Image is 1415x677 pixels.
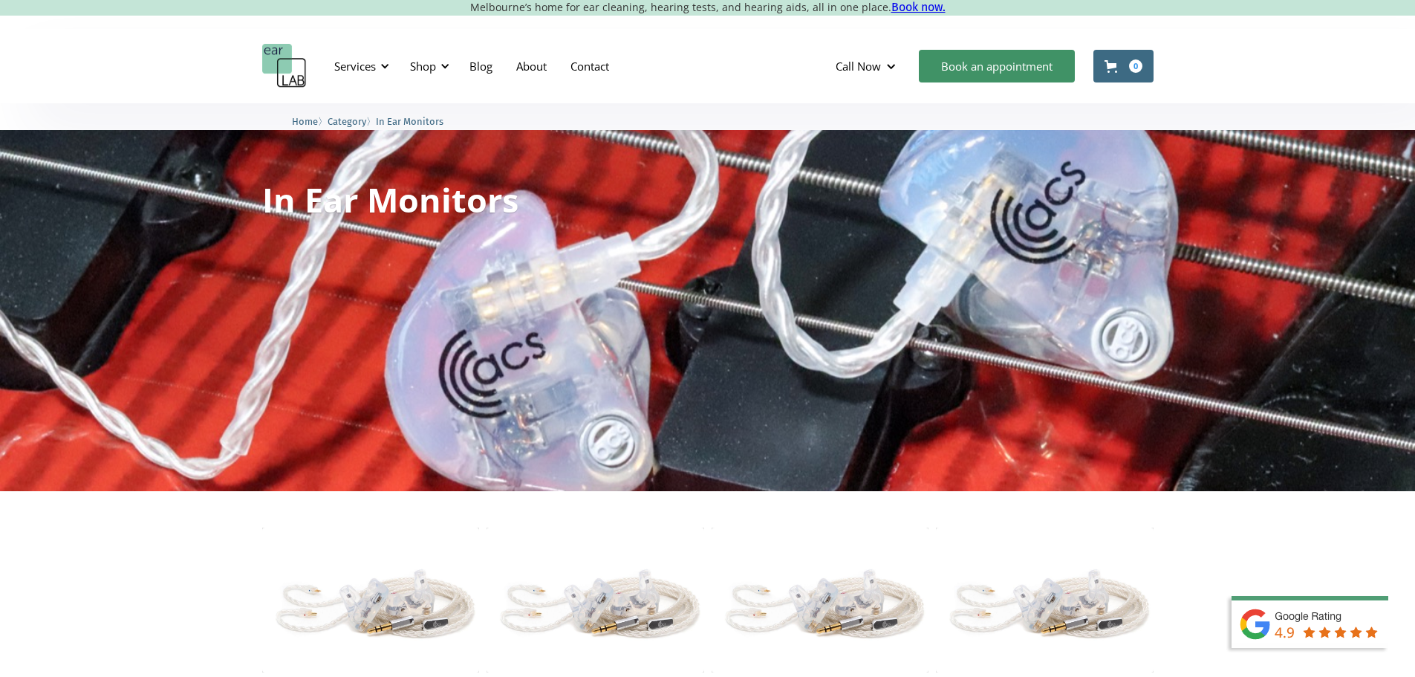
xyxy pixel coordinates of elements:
[504,45,559,88] a: About
[936,528,1154,673] img: Evoke2 Ambient Two Driver – In Ear Monitor
[458,45,504,88] a: Blog
[292,114,328,129] li: 〉
[328,116,366,127] span: Category
[325,44,394,88] div: Services
[487,528,704,673] img: Evolve Ambient Triple Driver – In Ear Monitor
[328,114,376,129] li: 〉
[919,50,1075,82] a: Book an appointment
[836,59,881,74] div: Call Now
[712,528,929,673] img: Engage Ambient Dual Driver – In Ear Monitor
[1129,59,1142,73] div: 0
[262,528,480,673] img: Emotion Ambient Five Driver – In Ear Monitor
[328,114,366,128] a: Category
[262,183,518,216] h1: In Ear Monitors
[559,45,621,88] a: Contact
[334,59,376,74] div: Services
[376,116,443,127] span: In Ear Monitors
[376,114,443,128] a: In Ear Monitors
[410,59,436,74] div: Shop
[292,116,318,127] span: Home
[1093,50,1154,82] a: Open cart
[262,44,307,88] a: home
[292,114,318,128] a: Home
[401,44,454,88] div: Shop
[824,44,911,88] div: Call Now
